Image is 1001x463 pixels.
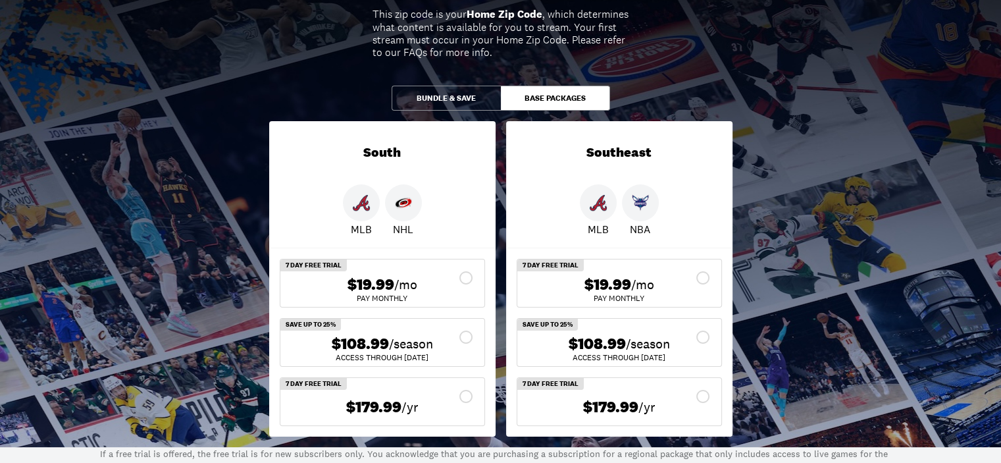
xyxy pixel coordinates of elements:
span: $179.99 [346,398,401,417]
span: $108.99 [332,335,389,354]
button: Bundle & Save [392,86,501,111]
div: ACCESS THROUGH [DATE] [291,354,474,362]
span: /mo [631,275,654,294]
button: Base Packages [501,86,610,111]
div: Southeast [506,121,732,184]
p: NBA [630,221,650,237]
div: South [269,121,496,184]
div: SAVE UP TO 25% [280,319,341,331]
img: Hornets [632,194,649,211]
div: 7 Day Free Trial [517,259,584,271]
div: SAVE UP TO 25% [517,319,578,331]
span: /season [389,335,433,353]
span: /season [626,335,670,353]
div: Pay Monthly [291,294,474,302]
div: 7 Day Free Trial [280,378,347,390]
p: MLB [588,221,609,237]
div: 7 Day Free Trial [280,259,347,271]
img: Braves [353,194,370,211]
span: $179.99 [583,398,638,417]
div: This zip code is your , which determines what content is available for you to stream. Your first ... [372,8,629,59]
span: /yr [638,398,655,416]
div: 7 Day Free Trial [517,378,584,390]
span: /yr [401,398,419,416]
span: /mo [394,275,417,294]
p: MLB [351,221,372,237]
img: Braves [590,194,607,211]
img: Hurricanes [395,194,412,211]
div: ACCESS THROUGH [DATE] [528,354,711,362]
span: $19.99 [347,275,394,294]
b: Home Zip Code [467,7,542,21]
p: NHL [393,221,413,237]
div: Pay Monthly [528,294,711,302]
span: $19.99 [584,275,631,294]
span: $108.99 [569,335,626,354]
